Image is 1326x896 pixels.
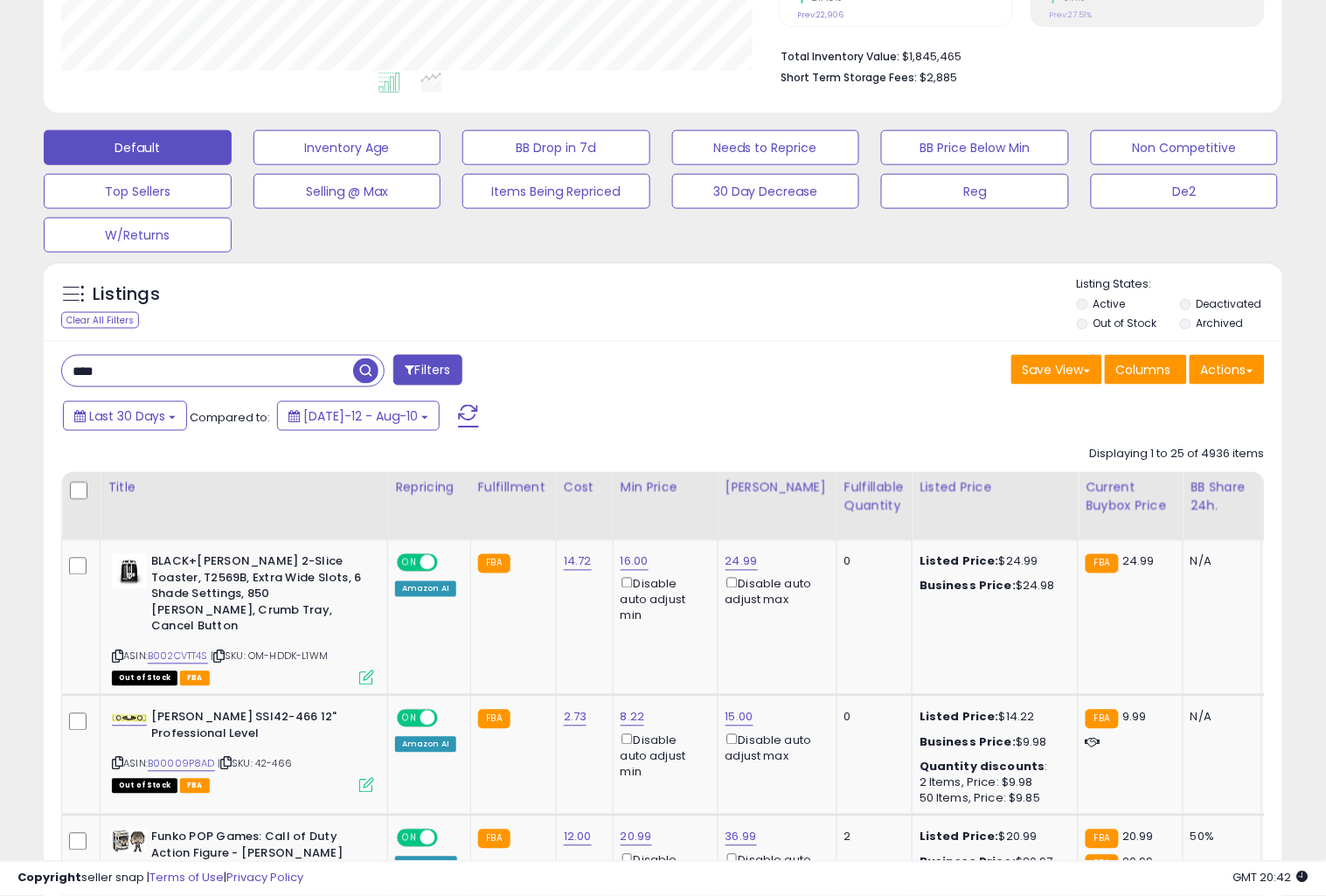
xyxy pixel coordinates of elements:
[1123,709,1148,726] span: 9.99
[920,579,1065,594] div: $24.98
[781,49,900,64] b: Total Inventory Value:
[112,554,374,684] div: ASIN:
[1093,296,1125,311] label: Active
[1190,355,1265,385] button: Actions
[1191,554,1248,570] div: N/A
[1093,316,1156,330] label: Out of Stock
[253,130,441,165] button: Inventory Age
[920,709,999,726] b: Listed Price:
[1116,361,1171,379] span: Columns
[478,830,510,849] small: FBA
[1191,830,1248,845] div: 50%
[17,870,81,886] strong: Copyright
[1233,870,1309,886] span: 2025-09-10 20:42 GMT
[920,791,1065,807] div: 50 Items, Price: $9.85
[478,479,549,497] div: Fulfillment
[920,554,1065,570] div: $24.99
[435,831,463,846] span: OFF
[190,409,270,426] span: Compared to:
[226,870,303,886] a: Privacy Policy
[920,759,1045,775] b: Quantity discounts
[393,355,462,385] button: Filters
[44,130,232,165] button: Default
[395,581,456,597] div: Amazon AI
[621,574,705,624] div: Disable auto adjust min
[1091,130,1279,165] button: Non Competitive
[1086,479,1176,516] div: Current Buybox Price
[621,731,705,781] div: Disable auto adjust min
[920,775,1065,791] div: 2 Items, Price: $9.98
[277,401,440,431] button: [DATE]-12 - Aug-10
[844,710,899,726] div: 0
[920,760,1065,775] div: :
[303,407,418,425] span: [DATE]-12 - Aug-10
[564,553,592,571] a: 14.72
[798,10,844,20] small: Prev: 22,906
[672,130,860,165] button: Needs to Reprice
[44,174,232,209] button: Top Sellers
[395,479,463,497] div: Repricing
[1197,296,1262,311] label: Deactivated
[920,735,1065,751] div: $9.98
[112,671,177,686] span: All listings that are currently out of stock and unavailable for purchase on Amazon
[1086,554,1118,573] small: FBA
[920,710,1065,726] div: $14.22
[1090,447,1265,463] div: Displaying 1 to 25 of 4936 items
[1105,355,1187,385] button: Columns
[920,553,999,570] b: Listed Price:
[180,779,210,794] span: FBA
[881,130,1069,165] button: BB Price Below Min
[725,553,758,571] a: 24.99
[435,712,463,726] span: OFF
[1197,316,1244,330] label: Archived
[564,479,606,497] div: Cost
[920,69,958,86] span: $2,885
[63,401,187,431] button: Last 30 Days
[920,829,999,845] b: Listed Price:
[148,649,208,664] a: B002CVTT4S
[462,174,650,209] button: Items Being Repriced
[93,282,160,307] h5: Listings
[112,715,147,722] img: 31V-hW-jBaL._SL40_.jpg
[399,556,420,571] span: ON
[1086,710,1118,729] small: FBA
[395,737,456,753] div: Amazon AI
[725,709,753,726] a: 15.00
[564,709,587,726] a: 2.73
[61,312,139,329] div: Clear All Filters
[621,709,645,726] a: 8.22
[725,731,823,765] div: Disable auto adjust max
[478,710,510,729] small: FBA
[151,830,364,866] b: Funko POP Games: Call of Duty Action Figure - [PERSON_NAME]
[149,870,224,886] a: Terms of Use
[920,830,1065,845] div: $20.99
[253,174,441,209] button: Selling @ Max
[920,734,1016,751] b: Business Price:
[44,218,232,253] button: W/Returns
[725,574,823,608] div: Disable auto adjust max
[725,829,757,846] a: 36.99
[1091,174,1279,209] button: De2
[621,479,711,497] div: Min Price
[844,554,899,570] div: 0
[218,757,292,771] span: | SKU: 42-466
[1123,829,1155,845] span: 20.99
[1011,355,1102,385] button: Save View
[881,174,1069,209] button: Reg
[17,871,303,887] div: seller snap | |
[1191,710,1248,726] div: N/A
[621,553,649,571] a: 16.00
[844,479,905,516] div: Fulfillable Quantity
[211,649,328,663] span: | SKU: OM-HDDK-L1WM
[399,831,420,846] span: ON
[1086,830,1118,849] small: FBA
[781,45,1252,66] li: $1,845,465
[781,70,918,85] b: Short Term Storage Fees:
[112,554,147,589] img: 31n2RYzJIbL._SL40_.jpg
[564,829,592,846] a: 12.00
[435,556,463,571] span: OFF
[112,779,177,794] span: All listings that are currently out of stock and unavailable for purchase on Amazon
[151,710,364,747] b: [PERSON_NAME] SSI42-466 12" Professional Level
[1050,10,1093,20] small: Prev: 27.51%
[399,712,420,726] span: ON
